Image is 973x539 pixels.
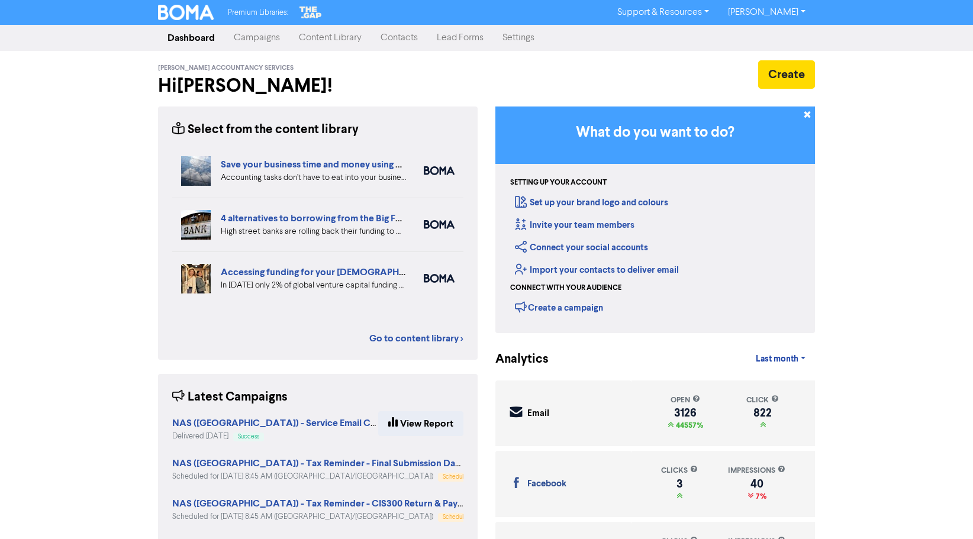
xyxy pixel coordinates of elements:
[424,220,455,229] img: boma
[238,434,259,440] span: Success
[674,421,703,430] span: 44557%
[172,417,543,429] strong: NAS ([GEOGRAPHIC_DATA]) - Service Email Campaign -Never Miss a Deadline - [DATE]
[746,395,779,406] div: click
[158,75,478,97] h2: Hi [PERSON_NAME] !
[172,121,359,139] div: Select from the content library
[753,492,766,501] span: 7%
[515,298,603,316] div: Create a campaign
[510,283,621,293] div: Connect with your audience
[728,465,785,476] div: impressions
[172,431,378,442] div: Delivered [DATE]
[378,411,463,436] a: View Report
[221,266,510,278] a: Accessing funding for your [DEMOGRAPHIC_DATA]-led businesses
[221,172,406,184] div: Accounting tasks don’t have to eat into your business time. With the right cloud accounting softw...
[758,60,815,89] button: Create
[527,477,566,491] div: Facebook
[427,26,493,50] a: Lead Forms
[515,220,634,231] a: Invite your team members
[443,474,471,480] span: Scheduled
[515,242,648,253] a: Connect your social accounts
[914,482,973,539] iframe: Chat Widget
[172,498,517,509] strong: NAS ([GEOGRAPHIC_DATA]) - Tax Reminder - CIS300 Return & Payment - [DATE]
[298,5,324,20] img: The Gap
[371,26,427,50] a: Contacts
[746,408,779,418] div: 822
[756,354,798,364] span: Last month
[224,26,289,50] a: Campaigns
[661,465,698,476] div: clicks
[172,471,463,482] div: Scheduled for [DATE] 8:45 AM ([GEOGRAPHIC_DATA]/[GEOGRAPHIC_DATA])
[158,26,224,50] a: Dashboard
[172,459,594,469] a: NAS ([GEOGRAPHIC_DATA]) - Tax Reminder - Final Submission Date for Paper Forms of SA 2024-25
[221,212,437,224] a: 4 alternatives to borrowing from the Big Four banks
[510,177,607,188] div: Setting up your account
[228,9,288,17] span: Premium Libraries:
[746,347,815,371] a: Last month
[495,350,534,369] div: Analytics
[515,197,668,208] a: Set up your brand logo and colours
[515,264,679,276] a: Import your contacts to deliver email
[668,408,703,418] div: 3126
[661,479,698,489] div: 3
[493,26,544,50] a: Settings
[221,159,470,170] a: Save your business time and money using cloud accounting
[728,479,785,489] div: 40
[158,64,294,72] span: [PERSON_NAME] Accountancy Services
[221,279,406,292] div: In 2024 only 2% of global venture capital funding went to female-only founding teams. We highligh...
[719,3,815,22] a: [PERSON_NAME]
[172,499,517,509] a: NAS ([GEOGRAPHIC_DATA]) - Tax Reminder - CIS300 Return & Payment - [DATE]
[527,407,549,421] div: Email
[289,26,371,50] a: Content Library
[608,3,719,22] a: Support & Resources
[369,331,463,346] a: Go to content library >
[443,514,471,520] span: Scheduled
[424,274,455,283] img: boma
[172,511,463,522] div: Scheduled for [DATE] 8:45 AM ([GEOGRAPHIC_DATA]/[GEOGRAPHIC_DATA])
[668,395,703,406] div: open
[495,106,815,333] div: Getting Started in BOMA
[221,225,406,238] div: High street banks are rolling back their funding to UK small businesses. We’ve highlighted four a...
[172,419,543,428] a: NAS ([GEOGRAPHIC_DATA]) - Service Email Campaign -Never Miss a Deadline - [DATE]
[513,124,797,141] h3: What do you want to do?
[424,166,455,175] img: boma_accounting
[158,5,214,20] img: BOMA Logo
[172,457,594,469] strong: NAS ([GEOGRAPHIC_DATA]) - Tax Reminder - Final Submission Date for Paper Forms of SA 2024-25
[172,388,288,406] div: Latest Campaigns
